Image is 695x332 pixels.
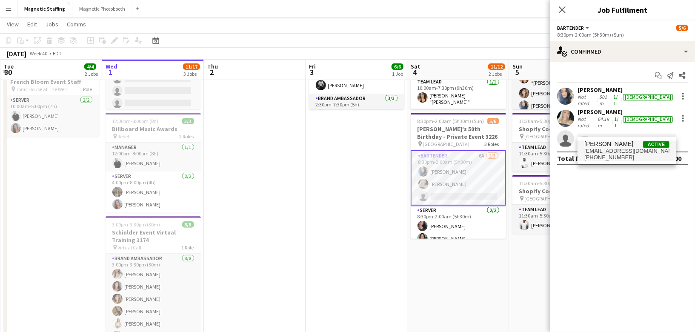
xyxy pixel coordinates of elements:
span: 11:30am-5:30pm (6h) [519,118,566,124]
span: Sun [512,63,523,70]
app-card-role: Team Lead1/111:30am-5:30pm (6h)[PERSON_NAME] [512,143,608,172]
span: xinyi.limx@gmail.com [584,148,669,155]
span: Tue [4,63,14,70]
span: 4 [409,67,420,77]
app-card-role: Server2/28:30pm-2:00am (5h30m)[PERSON_NAME][PERSON_NAME] [411,206,506,247]
h3: Schinlder Event Virtual Training 3174 [106,229,201,244]
app-job-card: 8:30pm-2:00am (5h30m) (Sun)5/6[PERSON_NAME]'s 50th Birthday - Private Event 3226 [GEOGRAPHIC_DATA... [411,113,506,239]
h3: Billboard Music Awards [106,125,201,133]
span: Bartender [557,25,584,31]
h3: Shopify Coordinator [512,125,608,133]
span: Fri [309,63,316,70]
span: Jobs [46,20,58,28]
div: Not rated [578,116,596,129]
span: Active [643,141,669,148]
span: Xin Yi Lim [584,140,633,148]
div: [DEMOGRAPHIC_DATA] [623,94,673,100]
span: Tonic House at The Well [16,86,67,92]
span: 3 [308,67,316,77]
div: EDT [53,50,62,57]
a: Comms [63,19,89,30]
app-card-role: Bartender6A2/38:30pm-2:00am (5h30m)[PERSON_NAME][PERSON_NAME] [411,150,506,206]
span: 5 [511,67,523,77]
span: Sat [411,63,420,70]
div: 3 Jobs [183,71,200,77]
a: Edit [24,19,40,30]
span: 1 Role [182,244,194,251]
button: Magnetic Photobooth [72,0,132,17]
h3: French Bloom Event Staff [4,78,99,86]
div: 8:30pm-2:00am (5h30m) (Sun) [557,31,688,38]
span: 8/8 [182,221,194,228]
h3: [PERSON_NAME]'s 50th Birthday - Private Event 3226 [411,125,506,140]
a: View [3,19,22,30]
div: 2 Jobs [489,71,505,77]
span: Rebel [118,133,129,140]
app-skills-label: 1/1 [614,94,618,106]
app-card-role: Team Lead1/111:30am-5:30pm (6h)[PERSON_NAME] [512,205,608,234]
span: Week 40 [28,50,49,57]
span: 1 [104,67,117,77]
h3: Job Fulfilment [550,4,695,15]
span: [GEOGRAPHIC_DATA] [423,141,470,147]
app-job-card: 12:00pm-8:00pm (8h)3/3Billboard Music Awards Rebel2 RolesManager1/112:00pm-8:00pm (8h)[PERSON_NAM... [106,113,201,213]
span: [GEOGRAPHIC_DATA] [525,133,572,140]
span: 30 [3,67,14,77]
span: 2 [206,67,218,77]
span: 3/3 [182,118,194,124]
span: 4/4 [84,63,96,70]
app-job-card: 11:30am-5:30pm (6h)1/1Shopify Coordinator [GEOGRAPHIC_DATA]1 RoleTeam Lead1/111:30am-5:30pm (6h)[... [512,113,608,172]
span: +14379887893 [584,154,669,161]
div: 501m [598,94,612,106]
span: Edit [27,20,37,28]
div: [PERSON_NAME] [578,86,675,94]
span: 2 Roles [180,133,194,140]
span: [GEOGRAPHIC_DATA] [525,195,572,202]
span: 12:00pm-8:00pm (8h) [112,118,159,124]
app-card-role: Server2/210:00am-5:00pm (7h)[PERSON_NAME][PERSON_NAME] [4,95,99,137]
div: 64.1km [596,116,612,129]
span: 5/6 [487,118,499,124]
button: Magnetic Staffing [17,0,72,17]
h3: Shopify Coordinator [512,187,608,195]
span: Thu [207,63,218,70]
app-card-role: Team Lead1/110:00am-7:30pm (9h30m)[PERSON_NAME] “[PERSON_NAME]” [PERSON_NAME] [411,77,506,109]
div: 2 Jobs [85,71,98,77]
div: Not rated [578,94,598,106]
app-card-role: Manager1/112:00pm-8:00pm (8h)[PERSON_NAME] [106,143,201,172]
span: View [7,20,19,28]
span: 3:00pm-3:30pm (30m) [112,221,160,228]
app-card-role: Server2/24:00pm-8:00pm (4h)[PERSON_NAME][PERSON_NAME] [106,172,201,213]
div: [DATE] [7,49,26,58]
app-job-card: 10:00am-5:00pm (7h)2/2French Bloom Event Staff Tonic House at The Well1 RoleServer2/210:00am-5:00... [4,66,99,137]
span: 1 Role [80,86,92,92]
span: Virtual Call [118,244,142,251]
div: [PERSON_NAME] [578,108,675,116]
button: Bartender [557,25,591,31]
div: [DEMOGRAPHIC_DATA] [623,116,673,123]
span: Comms [67,20,86,28]
span: 8:30pm-2:00am (5h30m) (Sun) [418,118,484,124]
span: 5/6 [676,25,688,31]
span: 11/12 [488,63,505,70]
app-skills-label: 1/1 [614,116,618,129]
span: Wed [106,63,117,70]
app-card-role: Brand Ambassador3/32:30pm-7:30pm (5h) [309,94,404,147]
a: Jobs [42,19,62,30]
div: Total fee [557,154,586,163]
div: 1 Job [392,71,403,77]
span: 6/6 [392,63,403,70]
span: 11:30am-5:30pm (6h) [519,180,566,186]
span: 11/17 [183,63,200,70]
app-job-card: 11:30am-5:30pm (6h)1/1Shopify Coordinator [GEOGRAPHIC_DATA]1 RoleTeam Lead1/111:30am-5:30pm (6h)[... [512,175,608,234]
span: 3 Roles [485,141,499,147]
div: Confirmed [550,41,695,62]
